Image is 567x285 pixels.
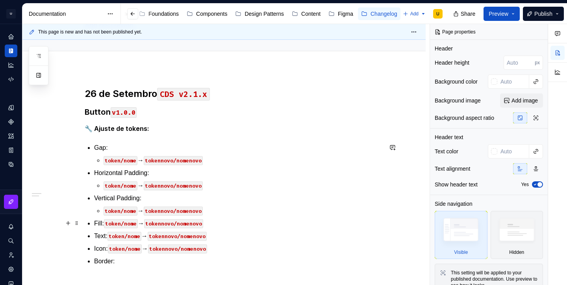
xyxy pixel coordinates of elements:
span: Share [461,10,475,18]
h3: Button [85,106,382,117]
a: Figma [325,7,356,20]
p: Text: → [94,231,382,241]
p: → [104,206,382,216]
button: Add [400,8,428,19]
button: Notifications [5,220,17,233]
div: U [436,11,439,17]
div: Design Patterns [245,10,284,18]
span: Publish [534,10,552,18]
input: Auto [497,144,529,158]
div: Background color [435,78,478,86]
a: Foundations [136,7,182,20]
div: Visible [454,249,468,255]
code: tokennovo/nomenovo [144,207,203,216]
a: Components [183,7,230,20]
button: Preview [484,7,520,21]
code: token/nome [104,156,137,165]
a: Analytics [5,59,17,71]
a: Design tokens [5,101,17,114]
span: This page is new and has not been published yet. [38,29,142,35]
code: tokennovo/nomenovo [144,219,203,228]
a: Home [5,30,17,43]
input: Auto [497,75,529,89]
p: Icon: → [94,244,382,253]
div: Show header text [435,181,478,188]
strong: 26 de Setembro [85,88,157,99]
p: Vertical Padding: [94,194,382,203]
p: Horizontal Padding: [94,168,382,178]
div: Background aspect ratio [435,114,494,122]
p: Border: [94,257,382,266]
p: px [535,60,540,66]
span: Add image [511,97,538,104]
a: Storybook stories [5,144,17,156]
div: Documentation [29,10,103,18]
div: Changelog [371,10,397,18]
button: Share [449,7,480,21]
a: Documentation [5,45,17,57]
div: U [6,9,16,19]
div: Text alignment [435,165,470,173]
a: Invite team [5,249,17,261]
div: Figma [338,10,353,18]
span: Preview [489,10,508,18]
code: v1.0.0 [111,107,137,118]
span: Add [410,11,419,17]
code: token/nome [108,244,142,253]
div: Page tree [94,6,367,22]
a: Code automation [5,73,17,86]
div: Components [196,10,227,18]
code: token/nome [107,232,141,241]
div: Content [301,10,321,18]
code: token/nome [104,207,137,216]
a: Assets [5,130,17,142]
button: Publish [523,7,564,21]
code: token/nome [104,219,138,228]
a: Content [289,7,324,20]
code: tokennovo/nomenovo [144,156,203,165]
a: Design Patterns [232,7,287,20]
code: CDS v2.1.x [157,88,210,101]
div: Header text [435,133,463,141]
a: Changelog [358,7,400,20]
p: → [104,156,382,165]
code: tokennovo/nomenovo [148,232,207,241]
div: Header [435,45,453,52]
div: Header height [435,59,469,67]
div: Side navigation [435,200,472,208]
p: Gap: [94,143,382,153]
p: → [104,181,382,190]
div: Background image [435,97,481,104]
a: Components [5,115,17,128]
input: Auto [504,56,535,70]
code: tokennovo/nomenovo [144,181,203,190]
div: Hidden [509,249,524,255]
p: Fill: → [94,219,382,228]
strong: 🔧 Ajuste de tokens: [85,125,149,132]
code: token/nome [104,181,137,190]
code: tokennovo/nomenovo [148,244,207,253]
button: U [2,5,20,22]
button: Search ⌘K [5,235,17,247]
div: Text color [435,147,458,155]
a: Settings [5,263,17,276]
div: Foundations [148,10,179,18]
label: Yes [521,181,529,188]
div: Visible [435,211,487,259]
button: Add image [500,93,543,108]
div: Hidden [491,211,543,259]
a: Data sources [5,158,17,171]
